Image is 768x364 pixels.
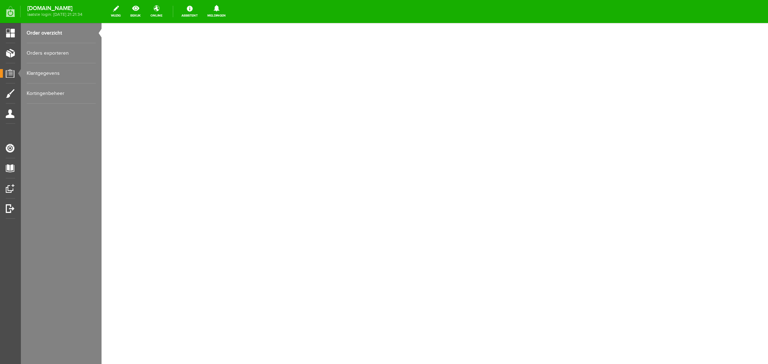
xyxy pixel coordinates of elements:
a: Order overzicht [27,23,96,43]
a: Meldingen [203,4,230,19]
a: wijzig [107,4,125,19]
a: Assistent [177,4,202,19]
a: Klantgegevens [27,63,96,83]
a: bekijk [126,4,145,19]
a: Kortingenbeheer [27,83,96,104]
span: laatste login: [DATE] 21:21:34 [27,13,82,17]
a: online [146,4,167,19]
a: Orders exporteren [27,43,96,63]
strong: [DOMAIN_NAME] [27,6,82,10]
